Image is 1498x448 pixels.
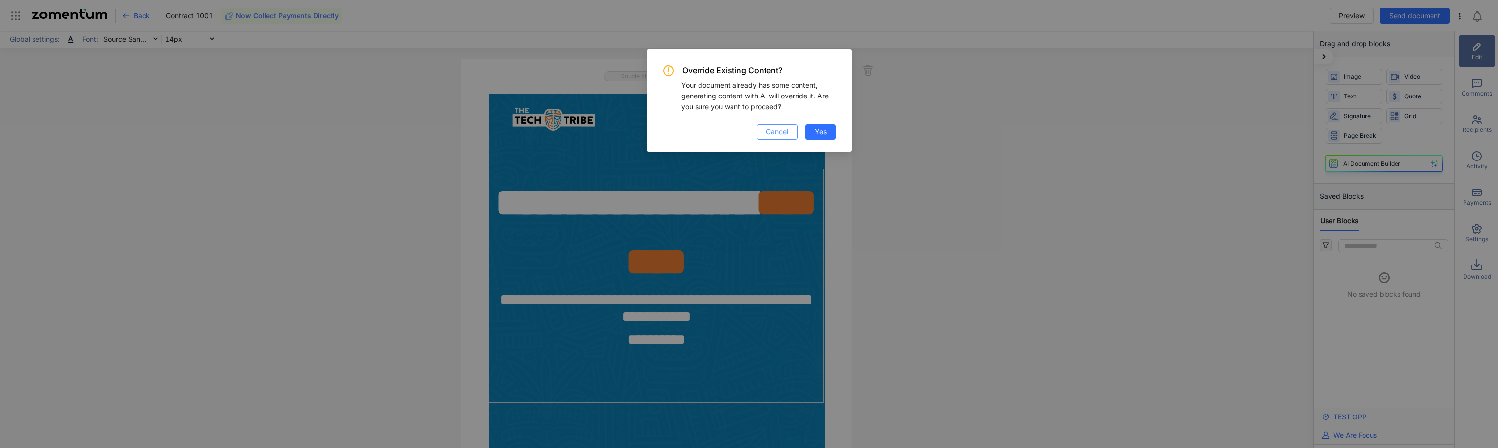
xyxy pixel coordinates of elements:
button: Cancel [757,124,798,140]
span: Cancel [766,127,788,137]
div: Your document already has some content, generating content with AI will override it. Are you sure... [681,80,836,112]
span: Yes [815,127,827,137]
button: Yes [805,124,836,140]
span: Override Existing Content? [682,65,836,76]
